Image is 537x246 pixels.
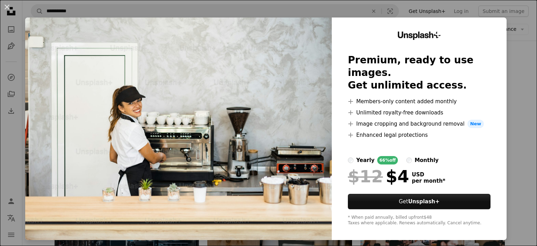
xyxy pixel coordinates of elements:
[408,198,439,205] strong: Unsplash+
[348,215,491,226] div: * When paid annually, billed upfront $48 Taxes where applicable. Renews automatically. Cancel any...
[348,131,491,139] li: Enhanced legal protections
[348,97,491,106] li: Members-only content added monthly
[412,178,445,184] span: per month *
[377,156,398,164] div: 66% off
[412,171,445,178] span: USD
[467,120,484,128] span: New
[348,108,491,117] li: Unlimited royalty-free downloads
[348,120,491,128] li: Image cropping and background removal
[348,194,491,209] button: GetUnsplash+
[348,167,383,185] span: $12
[415,156,439,164] div: monthly
[348,157,353,163] input: yearly66%off
[348,54,491,92] h2: Premium, ready to use images. Get unlimited access.
[348,167,409,185] div: $4
[356,156,374,164] div: yearly
[406,157,412,163] input: monthly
